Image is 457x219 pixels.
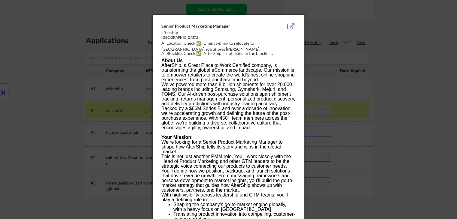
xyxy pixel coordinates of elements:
[161,193,295,202] p: With high visibility across leadership and GTM teams, you’ll play a defining role in:
[173,202,295,212] li: Shaping the company’s go-to-market engine globally, with a heavy focus on [GEOGRAPHIC_DATA]
[161,154,295,193] p: This is not just another PMM role. You’ll work closely with the Head of Product Marketing and oth...
[161,58,183,63] strong: About Us
[161,63,295,82] p: AfterShip, a Great Place to Work Certified company, is transforming the global eCommerce landscap...
[161,135,193,140] strong: Your Mission:
[161,106,295,130] p: Backed by a $66M Series B and over a decade of innovation, we’re accelerating growth and defining...
[161,30,265,36] div: aftership
[161,35,265,40] div: [GEOGRAPHIC_DATA]
[161,82,295,106] p: We’ve powered more than 8 billion shipments for over 20,000 leading brands including Samsung, Gym...
[161,40,298,52] div: AI Location Check ✅: Client willing to relocate to [GEOGRAPHIC_DATA], job allows [PERSON_NAME].
[161,23,265,29] div: Senior Product Marketing Manager
[161,140,295,154] p: We’re looking for a Senior Product Marketing Manager to shape how AfterShip tells its story and w...
[161,50,298,56] div: AI Blocklist Check ✅: AfterShip is not listed in the blocklist.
